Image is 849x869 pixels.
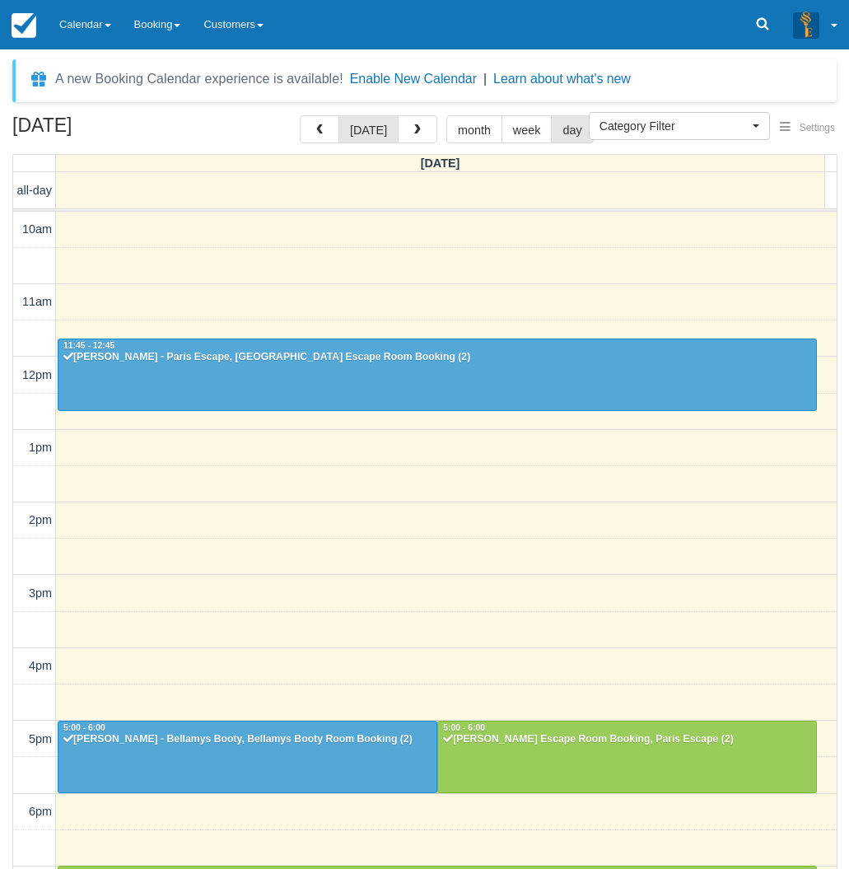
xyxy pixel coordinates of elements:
[29,732,52,745] span: 5pm
[599,118,749,134] span: Category Filter
[350,71,477,87] button: Enable New Calendar
[442,733,812,746] div: [PERSON_NAME] Escape Room Booking, Paris Escape (2)
[29,659,52,672] span: 4pm
[63,723,105,732] span: 5:00 - 6:00
[29,586,52,600] span: 3pm
[17,184,52,197] span: all-day
[770,116,845,140] button: Settings
[800,122,835,133] span: Settings
[22,222,52,236] span: 10am
[63,733,432,746] div: [PERSON_NAME] - Bellamys Booty, Bellamys Booty Room Booking (2)
[338,115,399,143] button: [DATE]
[551,115,593,143] button: day
[29,805,52,818] span: 6pm
[437,721,817,793] a: 5:00 - 6:00[PERSON_NAME] Escape Room Booking, Paris Escape (2)
[589,112,770,140] button: Category Filter
[58,339,817,411] a: 11:45 - 12:45[PERSON_NAME] - Paris Escape, [GEOGRAPHIC_DATA] Escape Room Booking (2)
[58,721,437,793] a: 5:00 - 6:00[PERSON_NAME] - Bellamys Booty, Bellamys Booty Room Booking (2)
[446,115,502,143] button: month
[443,723,485,732] span: 5:00 - 6:00
[501,115,553,143] button: week
[22,295,52,308] span: 11am
[12,13,36,38] img: checkfront-main-nav-mini-logo.png
[22,368,52,381] span: 12pm
[29,441,52,454] span: 1pm
[55,69,343,89] div: A new Booking Calendar experience is available!
[29,513,52,526] span: 2pm
[421,157,460,170] span: [DATE]
[493,72,631,86] a: Learn about what's new
[63,351,812,364] div: [PERSON_NAME] - Paris Escape, [GEOGRAPHIC_DATA] Escape Room Booking (2)
[793,12,819,38] img: A3
[12,115,221,146] h2: [DATE]
[63,341,114,350] span: 11:45 - 12:45
[483,72,487,86] span: |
